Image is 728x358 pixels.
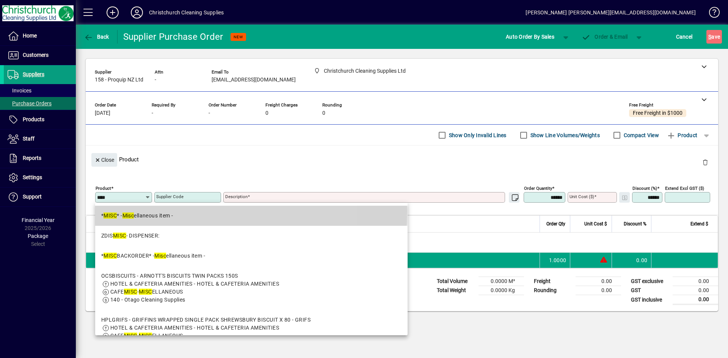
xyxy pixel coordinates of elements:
[540,253,570,268] td: 1.0000
[23,33,37,39] span: Home
[23,155,41,161] span: Reports
[110,281,279,287] span: HOTEL & CAFETERIA AMENITIES - HOTEL & CAFETERIA AMENITIES
[100,6,125,19] button: Add
[582,34,628,40] span: Order & Email
[673,277,718,286] td: 0.00
[4,130,76,149] a: Staff
[4,46,76,65] a: Customers
[4,97,76,110] a: Purchase Orders
[265,110,268,116] span: 0
[633,110,682,116] span: Free Freight in $1000
[101,232,160,240] div: ZDIS - DISPENSER:
[696,153,714,171] button: Delete
[101,316,311,324] div: HPLGRIFS - GRIFFINS WRAPPED SINGLE PACK SHREWSBURY BISCUIT X 80 - GRIFS
[4,149,76,168] a: Reports
[94,154,114,166] span: Close
[95,110,110,116] span: [DATE]
[95,310,408,354] mat-option: HPLGRIFS - GRIFFINS WRAPPED SINGLE PACK SHREWSBURY BISCUIT X 80 - GRIFS
[124,289,137,295] em: MISC
[526,6,696,19] div: [PERSON_NAME] [PERSON_NAME][EMAIL_ADDRESS][DOMAIN_NAME]
[673,295,718,305] td: 0.00
[122,213,134,219] em: Misc
[708,34,711,40] span: S
[154,253,166,259] em: Misc
[95,226,408,246] mat-option: ZDISMISC - DISPENSER:
[627,277,673,286] td: GST exclusive
[89,156,119,163] app-page-header-button: Close
[578,30,632,44] button: Order & Email
[433,277,479,286] td: Total Volume
[632,186,657,191] mat-label: Discount (%)
[23,174,42,180] span: Settings
[104,253,117,259] em: MISC
[95,77,143,83] span: 158 - Proquip NZ Ltd
[76,30,118,44] app-page-header-button: Back
[110,233,718,252] div: #470857
[570,194,594,199] mat-label: Unit Cost ($)
[703,2,719,26] a: Knowledge Base
[622,131,659,139] label: Compact View
[665,186,704,191] mat-label: Extend excl GST ($)
[8,100,52,106] span: Purchase Orders
[612,253,651,268] td: 0.00
[8,88,31,94] span: Invoices
[4,168,76,187] a: Settings
[152,110,153,116] span: -
[110,333,183,339] span: CAFE - ELLANEOUS
[674,30,695,44] button: Cancel
[4,84,76,97] a: Invoices
[529,131,600,139] label: Show Line Volumes/Weights
[502,30,558,44] button: Auto Order By Sales
[82,30,111,44] button: Back
[4,110,76,129] a: Products
[530,277,576,286] td: Freight
[139,289,152,295] em: MISC
[124,333,137,339] em: MISC
[584,220,607,228] span: Unit Cost $
[96,186,111,191] mat-label: Product
[149,6,224,19] div: Christchurch Cleaning Supplies
[706,30,722,44] button: Save
[433,286,479,295] td: Total Weight
[624,220,646,228] span: Discount %
[322,110,325,116] span: 0
[696,159,714,166] app-page-header-button: Delete
[101,272,279,280] div: OCSBISCUITS - ARNOTT'S BISCUITS TWIN PACKS 150S
[95,246,408,266] mat-option: *MISCBACKORDER* - Miscellaneous item -
[110,297,185,303] span: 140 - Otago Cleaning Supplies
[576,286,621,295] td: 0.00
[479,277,524,286] td: 0.0000 M³
[22,217,55,223] span: Financial Year
[212,77,296,83] span: [EMAIL_ADDRESS][DOMAIN_NAME]
[139,333,152,339] em: MISC
[627,295,673,305] td: GST inclusive
[546,220,565,228] span: Order Qty
[156,194,184,199] mat-label: Supplier Code
[110,325,279,331] span: HOTEL & CAFETERIA AMENITIES - HOTEL & CAFETERIA AMENITIES
[155,77,156,83] span: -
[708,31,720,43] span: ave
[23,194,42,200] span: Support
[84,34,109,40] span: Back
[447,131,507,139] label: Show Only Invalid Lines
[690,220,708,228] span: Extend $
[4,188,76,206] a: Support
[125,6,149,19] button: Profile
[23,116,44,122] span: Products
[101,252,205,260] div: * BACKORDER* - ellaneous item -
[23,71,44,77] span: Suppliers
[4,27,76,45] a: Home
[91,153,117,167] button: Close
[234,34,243,39] span: NEW
[524,186,552,191] mat-label: Order Quantity
[101,212,173,220] div: * * - ellaneous item -
[23,52,49,58] span: Customers
[95,206,408,226] mat-option: *MISC* - Miscellaneous item -
[530,286,576,295] td: Rounding
[506,31,554,43] span: Auto Order By Sales
[95,266,408,310] mat-option: OCSBISCUITS - ARNOTT'S BISCUITS TWIN PACKS 150S
[576,277,621,286] td: 0.00
[86,145,718,173] div: Product
[28,233,48,239] span: Package
[627,286,673,295] td: GST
